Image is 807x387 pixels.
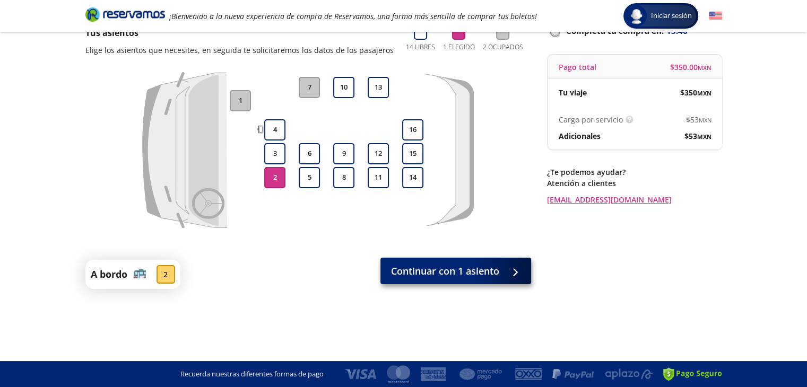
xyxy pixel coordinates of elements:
[169,11,537,21] em: ¡Bienvenido a la nueva experiencia de compra de Reservamos, una forma más sencilla de comprar tus...
[709,10,722,23] button: English
[85,6,165,22] i: Brand Logo
[680,87,711,98] span: $ 350
[391,264,499,278] span: Continuar con 1 asiento
[559,61,596,73] p: Pago total
[85,27,394,39] p: Tus asientos
[684,130,711,142] span: $ 53
[85,6,165,25] a: Brand Logo
[406,42,435,52] p: 14 Libres
[547,194,722,205] a: [EMAIL_ADDRESS][DOMAIN_NAME]
[686,114,711,125] span: $ 53
[368,167,389,188] button: 11
[559,130,601,142] p: Adicionales
[559,114,623,125] p: Cargo por servicio
[380,258,531,284] button: Continuar con 1 asiento
[333,167,354,188] button: 8
[697,133,711,140] small: MXN
[547,178,722,189] p: Atención a clientes
[670,61,711,73] span: $ 350.00
[699,116,711,124] small: MXN
[333,77,354,98] button: 10
[299,167,320,188] button: 5
[402,167,423,188] button: 14
[368,77,389,98] button: 13
[443,42,475,52] p: 1 Elegido
[157,265,175,284] div: 2
[547,166,722,178] p: ¿Te podemos ayudar?
[230,90,251,111] button: 1
[697,89,711,97] small: MXN
[264,119,285,140] button: 4
[91,267,127,282] p: A bordo
[368,143,389,164] button: 12
[559,87,587,98] p: Tu viaje
[85,45,394,56] p: Elige los asientos que necesites, en seguida te solicitaremos los datos de los pasajeros
[180,369,324,380] p: Recuerda nuestras diferentes formas de pago
[647,11,696,21] span: Iniciar sesión
[402,119,423,140] button: 16
[333,143,354,164] button: 9
[299,143,320,164] button: 6
[264,143,285,164] button: 3
[402,143,423,164] button: 15
[483,42,523,52] p: 2 Ocupados
[299,77,320,98] button: 7
[698,64,711,72] small: MXN
[264,167,285,188] button: 2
